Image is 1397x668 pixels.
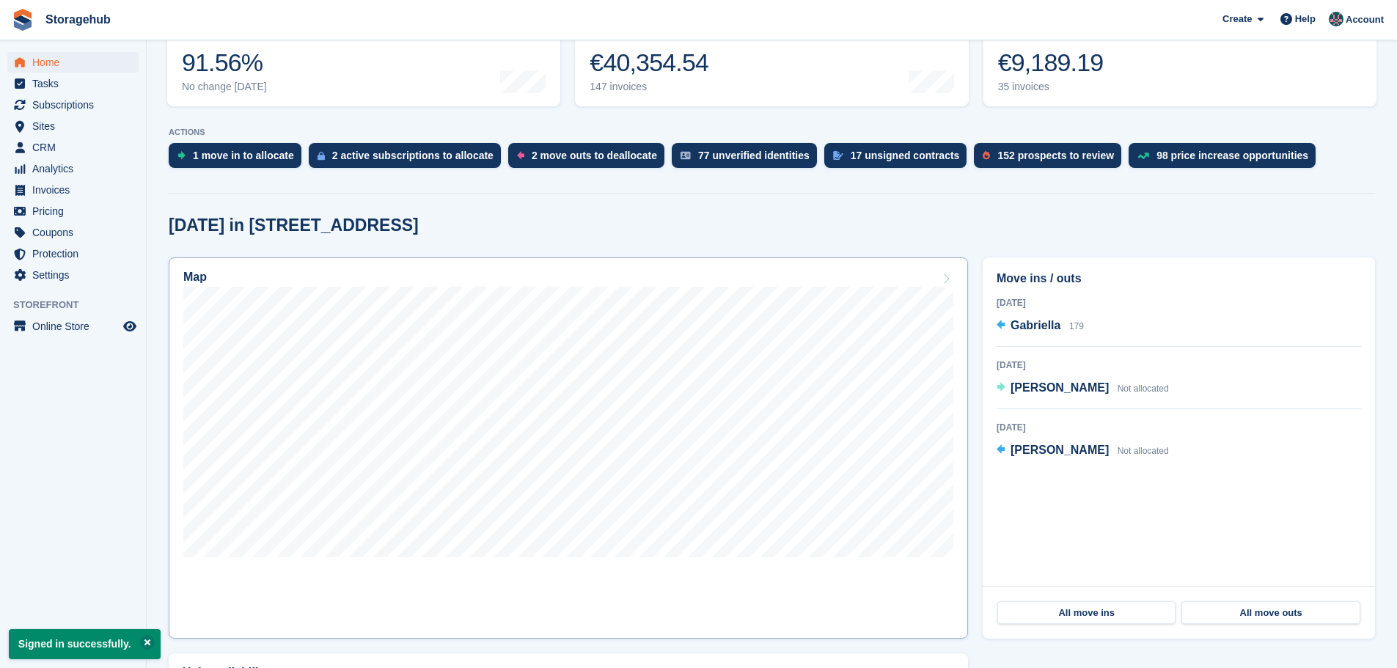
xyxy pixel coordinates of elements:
span: Create [1222,12,1252,26]
a: Preview store [121,318,139,335]
h2: Move ins / outs [997,270,1361,287]
span: Invoices [32,180,120,200]
a: 152 prospects to review [974,143,1129,175]
div: 91.56% [182,48,267,78]
a: menu [7,243,139,264]
div: 152 prospects to review [997,150,1114,161]
a: menu [7,95,139,115]
img: Anirudh Muralidharan [1329,12,1343,26]
a: [PERSON_NAME] Not allocated [997,379,1169,398]
span: Gabriella [1011,319,1060,331]
a: menu [7,116,139,136]
a: menu [7,52,139,73]
div: 2 move outs to deallocate [532,150,657,161]
a: menu [7,180,139,200]
span: CRM [32,137,120,158]
a: All move outs [1181,601,1360,625]
div: [DATE] [997,421,1361,434]
img: move_ins_to_allocate_icon-fdf77a2bb77ea45bf5b3d319d69a93e2d87916cf1d5bf7949dd705db3b84f3ca.svg [177,151,186,160]
a: [PERSON_NAME] Not allocated [997,441,1169,460]
span: Online Store [32,316,120,337]
a: Storagehub [40,7,117,32]
a: 17 unsigned contracts [824,143,975,175]
a: menu [7,73,139,94]
img: move_outs_to_deallocate_icon-f764333ba52eb49d3ac5e1228854f67142a1ed5810a6f6cc68b1a99e826820c5.svg [517,151,524,160]
h2: [DATE] in [STREET_ADDRESS] [169,216,419,235]
span: Not allocated [1118,383,1169,394]
div: 35 invoices [998,81,1104,93]
div: €9,189.19 [998,48,1104,78]
a: 2 active subscriptions to allocate [309,143,508,175]
div: 2 active subscriptions to allocate [332,150,494,161]
span: Coupons [32,222,120,243]
a: 77 unverified identities [672,143,824,175]
span: Account [1346,12,1384,27]
div: 1 move in to allocate [193,150,294,161]
img: stora-icon-8386f47178a22dfd0bd8f6a31ec36ba5ce8667c1dd55bd0f319d3a0aa187defe.svg [12,9,34,31]
a: Map [169,257,968,639]
span: Help [1295,12,1316,26]
div: No change [DATE] [182,81,267,93]
a: 1 move in to allocate [169,143,309,175]
div: 147 invoices [590,81,708,93]
span: Analytics [32,158,120,179]
img: active_subscription_to_allocate_icon-d502201f5373d7db506a760aba3b589e785aa758c864c3986d89f69b8ff3... [318,151,325,161]
a: menu [7,201,139,221]
span: 179 [1069,321,1084,331]
span: Tasks [32,73,120,94]
a: menu [7,158,139,179]
a: Month-to-date sales €40,354.54 147 invoices [575,13,968,106]
span: [PERSON_NAME] [1011,444,1109,456]
a: Awaiting payment €9,189.19 35 invoices [983,13,1376,106]
a: Occupancy 91.56% No change [DATE] [167,13,560,106]
div: 77 unverified identities [698,150,810,161]
a: menu [7,316,139,337]
span: Protection [32,243,120,264]
img: price_increase_opportunities-93ffe204e8149a01c8c9dc8f82e8f89637d9d84a8eef4429ea346261dce0b2c0.svg [1137,153,1149,159]
span: Not allocated [1118,446,1169,456]
div: 17 unsigned contracts [851,150,960,161]
a: 2 move outs to deallocate [508,143,672,175]
div: 98 price increase opportunities [1156,150,1308,161]
a: Gabriella 179 [997,317,1084,336]
a: menu [7,137,139,158]
span: Subscriptions [32,95,120,115]
div: €40,354.54 [590,48,708,78]
a: menu [7,222,139,243]
a: 98 price increase opportunities [1129,143,1323,175]
span: Pricing [32,201,120,221]
p: Signed in successfully. [9,629,161,659]
span: Home [32,52,120,73]
img: verify_identity-adf6edd0f0f0b5bbfe63781bf79b02c33cf7c696d77639b501bdc392416b5a36.svg [681,151,691,160]
div: [DATE] [997,359,1361,372]
a: All move ins [997,601,1176,625]
img: contract_signature_icon-13c848040528278c33f63329250d36e43548de30e8caae1d1a13099fd9432cc5.svg [833,151,843,160]
span: Storefront [13,298,146,312]
h2: Map [183,271,207,284]
span: Sites [32,116,120,136]
div: [DATE] [997,296,1361,309]
span: [PERSON_NAME] [1011,381,1109,394]
a: menu [7,265,139,285]
img: prospect-51fa495bee0391a8d652442698ab0144808aea92771e9ea1ae160a38d050c398.svg [983,151,990,160]
span: Settings [32,265,120,285]
p: ACTIONS [169,128,1375,137]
